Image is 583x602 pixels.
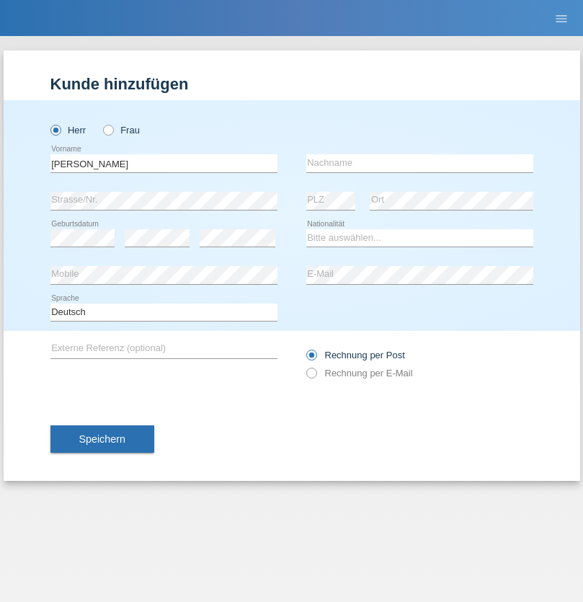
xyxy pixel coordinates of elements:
[79,433,125,445] span: Speichern
[547,14,576,22] a: menu
[50,125,60,134] input: Herr
[306,350,405,360] label: Rechnung per Post
[50,75,533,93] h1: Kunde hinzufügen
[50,125,86,136] label: Herr
[50,425,154,453] button: Speichern
[554,12,569,26] i: menu
[306,350,316,368] input: Rechnung per Post
[103,125,112,134] input: Frau
[306,368,413,379] label: Rechnung per E-Mail
[306,368,316,386] input: Rechnung per E-Mail
[103,125,140,136] label: Frau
